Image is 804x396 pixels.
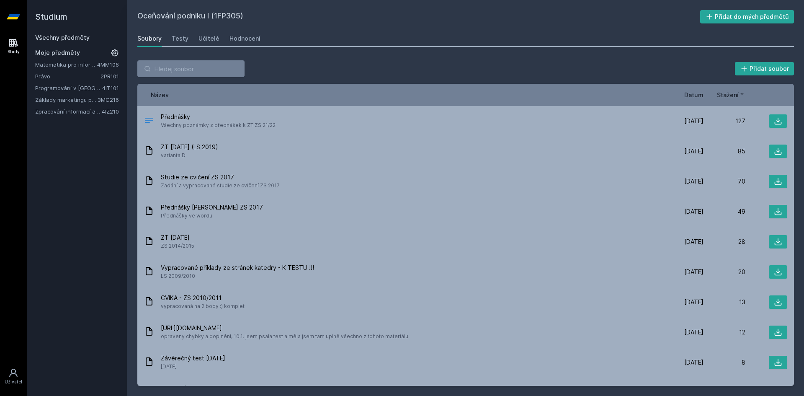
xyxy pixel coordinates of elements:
a: 4MM106 [97,61,119,68]
span: LS 2009/2010 [161,272,314,280]
div: Učitelé [198,34,219,43]
div: 49 [703,207,745,216]
input: Hledej soubor [137,60,245,77]
div: 20 [703,268,745,276]
span: Stažení [717,91,739,99]
div: 8 [703,358,745,367]
span: opraveny chybky a doplnění, 10.1. jsem psala test a měla jsem tam uplně všechno z tohoto materiálu [161,332,408,341]
div: 85 [703,147,745,155]
a: Uživatel [2,364,25,389]
span: [DATE] [161,362,225,371]
span: ZT [DATE] (LS 2019) [161,143,218,151]
span: Přednášky [161,113,276,121]
a: Study [2,34,25,59]
span: Studie ze cvičení ZS 2017 [161,173,280,181]
button: Stažení [717,91,745,99]
button: Přidat soubor [735,62,794,75]
div: Study [8,49,20,55]
a: 2PR101 [100,73,119,80]
span: Přednášky [PERSON_NAME] ZS 2017 [161,203,263,212]
a: 4IT101 [102,85,119,91]
a: 4IZ210 [102,108,119,115]
span: ZS 2014/2015 [161,242,194,250]
a: Zpracování informací a znalostí [35,107,102,116]
span: Všechny poznámky z přednášek k ZT ZS 21/22 [161,121,276,129]
button: Přidat do mých předmětů [700,10,794,23]
span: ZT [DATE] [161,233,194,242]
a: Všechny předměty [35,34,90,41]
span: [DATE] [684,298,703,306]
span: Vypracované příklady ze stránek katedry - K TESTU !!! [161,264,314,272]
span: [DATE] [684,358,703,367]
span: [DATE] [684,328,703,336]
span: multiplikátory [161,384,354,393]
a: Základy marketingu pro informatiky a statistiky [35,96,98,104]
div: Testy [172,34,188,43]
button: Datum [684,91,703,99]
span: [DATE] [684,117,703,125]
div: 13 [703,298,745,306]
span: [DATE] [684,238,703,246]
span: [DATE] [684,147,703,155]
div: Hodnocení [229,34,260,43]
span: varianta D [161,151,218,160]
a: Soubory [137,30,162,47]
a: Hodnocení [229,30,260,47]
span: [URL][DOMAIN_NAME] [161,324,408,332]
div: 127 [703,117,745,125]
a: Programování v [GEOGRAPHIC_DATA] [35,84,102,92]
span: Moje předměty [35,49,80,57]
span: [DATE] [684,207,703,216]
span: CVIKA - ZS 2010/2011 [161,294,245,302]
a: Matematika pro informatiky [35,60,97,69]
h2: Oceňování podniku I (1FP305) [137,10,700,23]
span: [DATE] [684,268,703,276]
a: Učitelé [198,30,219,47]
div: 70 [703,177,745,186]
div: Soubory [137,34,162,43]
a: 3MG216 [98,96,119,103]
a: Testy [172,30,188,47]
span: Závěrečný test [DATE] [161,354,225,362]
div: Uživatel [5,379,22,385]
div: 12 [703,328,745,336]
button: Název [151,91,169,99]
div: 28 [703,238,745,246]
span: [DATE] [684,177,703,186]
a: Právo [35,72,100,80]
div: .DOCX [144,115,154,127]
span: Zadání a vypracované studie ze cvičení ZS 2017 [161,181,280,190]
span: Přednášky ve wordu [161,212,263,220]
span: vypracovaná na 2 body :) komplet [161,302,245,311]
